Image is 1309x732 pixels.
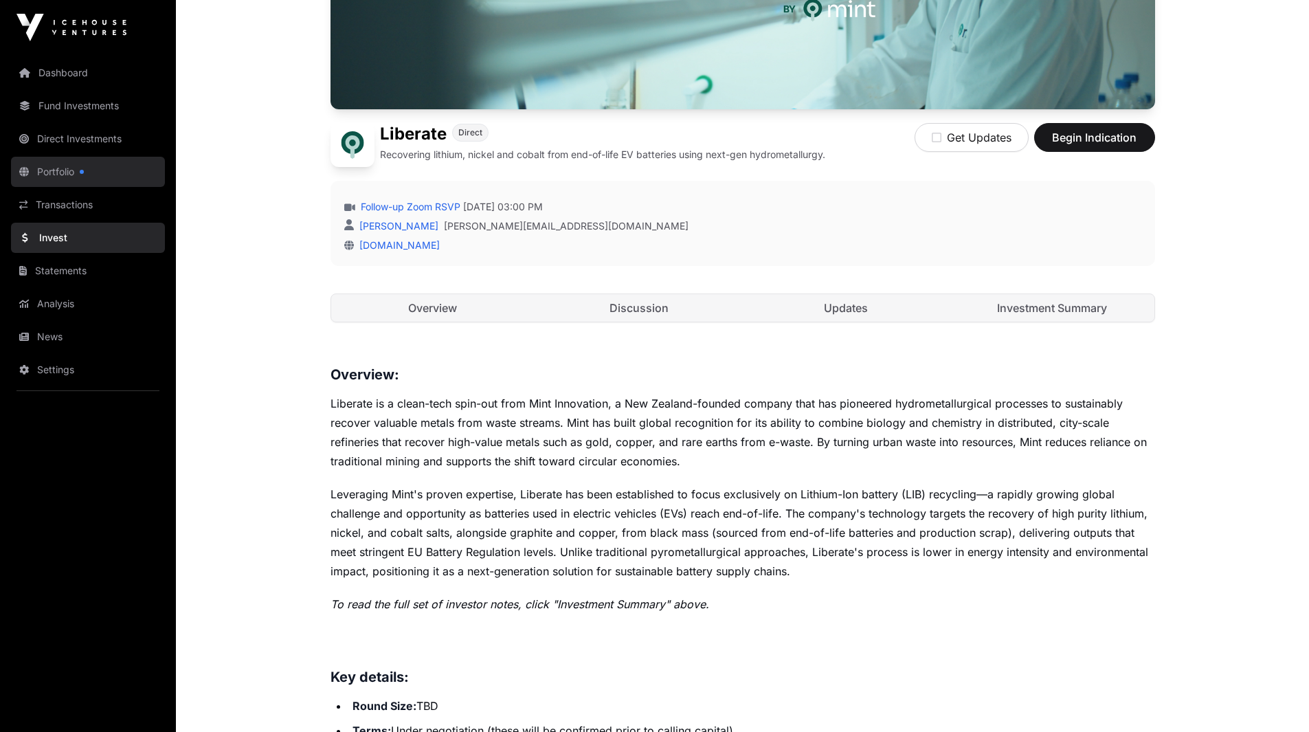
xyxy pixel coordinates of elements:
[11,256,165,286] a: Statements
[463,200,543,214] span: [DATE] 03:00 PM
[915,123,1029,152] button: Get Updates
[458,127,482,138] span: Direct
[444,219,689,233] a: [PERSON_NAME][EMAIL_ADDRESS][DOMAIN_NAME]
[353,699,416,713] strong: Round Size:
[11,355,165,385] a: Settings
[331,597,709,611] em: To read the full set of investor notes, click "Investment Summary" above.
[11,289,165,319] a: Analysis
[380,148,825,162] p: Recovering lithium, nickel and cobalt from end-of-life EV batteries using next-gen hydrometallurgy.
[1051,129,1138,146] span: Begin Indication
[11,91,165,121] a: Fund Investments
[11,322,165,352] a: News
[354,239,440,251] a: [DOMAIN_NAME]
[11,223,165,253] a: Invest
[380,123,447,145] h1: Liberate
[331,485,1155,581] p: Leveraging Mint's proven expertise, Liberate has been established to focus exclusively on Lithium...
[11,58,165,88] a: Dashboard
[331,364,1155,386] h3: Overview:
[357,220,438,232] a: [PERSON_NAME]
[744,294,948,322] a: Updates
[11,157,165,187] a: Portfolio
[331,394,1155,471] p: Liberate is a clean-tech spin-out from Mint Innovation, a New Zealand-founded company that has pi...
[11,190,165,220] a: Transactions
[331,666,1155,688] h3: Key details:
[331,294,1154,322] nav: Tabs
[1034,137,1155,151] a: Begin Indication
[331,294,535,322] a: Overview
[11,124,165,154] a: Direct Investments
[1240,666,1309,732] iframe: Chat Widget
[1034,123,1155,152] button: Begin Indication
[348,696,1155,716] li: TBD
[358,200,460,214] a: Follow-up Zoom RSVP
[950,294,1154,322] a: Investment Summary
[537,294,741,322] a: Discussion
[16,14,126,41] img: Icehouse Ventures Logo
[331,123,374,167] img: Liberate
